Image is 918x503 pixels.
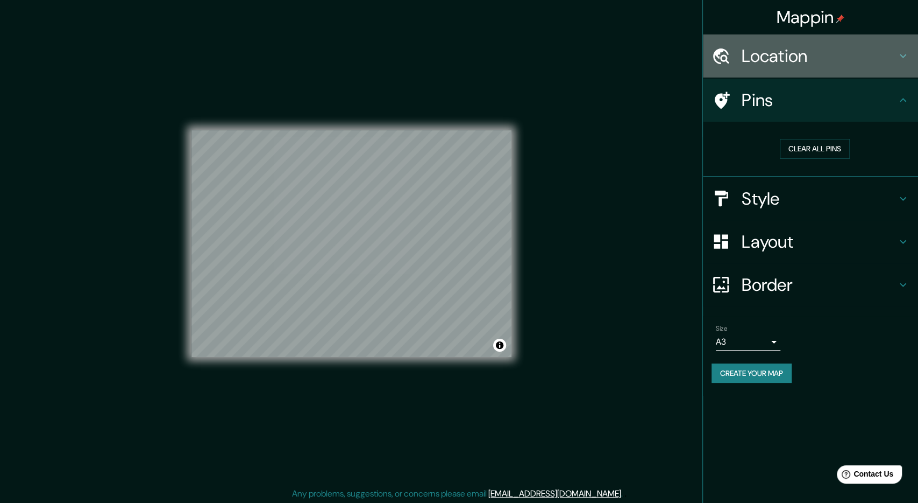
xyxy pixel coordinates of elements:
[742,231,896,253] h4: Layout
[191,130,511,357] canvas: Map
[742,188,896,209] h4: Style
[703,177,918,220] div: Style
[292,487,623,500] p: Any problems, suggestions, or concerns please email .
[623,487,624,500] div: .
[777,6,845,28] h4: Mappin
[711,364,792,383] button: Create your map
[780,139,850,159] button: Clear all pins
[488,488,621,499] a: [EMAIL_ADDRESS][DOMAIN_NAME]
[716,324,727,333] label: Size
[836,15,844,23] img: pin-icon.png
[493,339,506,352] button: Toggle attribution
[624,487,627,500] div: .
[742,274,896,296] h4: Border
[703,79,918,122] div: Pins
[703,220,918,263] div: Layout
[703,34,918,78] div: Location
[742,45,896,67] h4: Location
[703,263,918,306] div: Border
[822,461,906,491] iframe: Help widget launcher
[716,333,780,351] div: A3
[742,89,896,111] h4: Pins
